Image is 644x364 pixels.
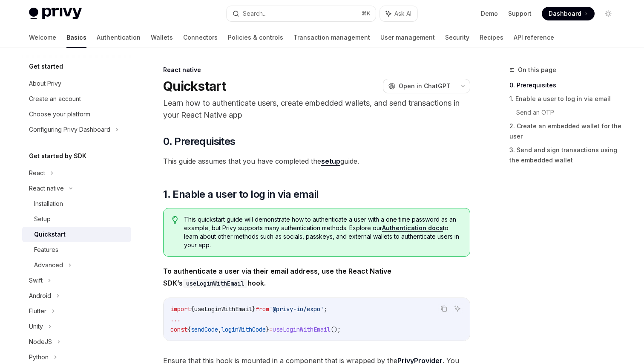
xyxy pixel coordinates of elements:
[184,215,461,249] span: This quickstart guide will demonstrate how to authenticate a user with a one time password as an ...
[29,291,51,301] div: Android
[221,326,266,333] span: loginWithCode
[293,27,370,48] a: Transaction management
[324,305,327,313] span: ;
[191,305,194,313] span: {
[252,305,256,313] span: }
[34,214,51,224] div: Setup
[29,151,86,161] h5: Get started by SDK
[22,76,131,91] a: About Privy
[34,199,63,209] div: Installation
[481,9,498,18] a: Demo
[22,227,131,242] a: Quickstart
[29,352,49,362] div: Python
[34,245,58,255] div: Features
[34,260,63,270] div: Advanced
[29,61,63,72] h5: Get started
[163,267,391,287] strong: To authenticate a user via their email address, use the React Native SDK’s hook.
[22,107,131,122] a: Choose your platform
[218,326,221,333] span: ,
[508,9,532,18] a: Support
[191,326,218,333] span: sendCode
[22,91,131,107] a: Create an account
[269,326,273,333] span: =
[382,224,443,232] a: Authentication docs
[509,143,622,167] a: 3. Send and sign transactions using the embedded wallet
[380,27,435,48] a: User management
[266,326,269,333] span: }
[29,8,82,20] img: light logo
[321,157,340,166] a: setup
[29,27,56,48] a: Welcome
[549,9,581,18] span: Dashboard
[438,303,449,314] button: Copy the contents from the code block
[29,78,61,89] div: About Privy
[29,275,43,286] div: Swift
[29,183,64,194] div: React native
[187,326,191,333] span: {
[509,92,622,106] a: 1. Enable a user to log in via email
[394,9,411,18] span: Ask AI
[452,303,463,314] button: Ask AI
[29,306,46,316] div: Flutter
[163,188,319,201] span: 1. Enable a user to log in via email
[170,305,191,313] span: import
[243,9,267,19] div: Search...
[509,78,622,92] a: 0. Prerequisites
[163,97,470,121] p: Learn how to authenticate users, create embedded wallets, and send transactions in your React Nat...
[29,168,45,178] div: React
[183,279,247,288] code: useLoginWithEmail
[163,135,235,148] span: 0. Prerequisites
[29,124,110,135] div: Configuring Privy Dashboard
[516,106,622,119] a: Send an OTP
[273,326,331,333] span: useLoginWithEmail
[331,326,341,333] span: ();
[29,109,90,119] div: Choose your platform
[509,119,622,143] a: 2. Create an embedded wallet for the user
[399,82,451,90] span: Open in ChatGPT
[29,94,81,104] div: Create an account
[383,79,456,93] button: Open in ChatGPT
[480,27,503,48] a: Recipes
[362,10,371,17] span: ⌘ K
[256,305,269,313] span: from
[66,27,86,48] a: Basics
[269,305,324,313] span: '@privy-io/expo'
[227,6,376,21] button: Search...⌘K
[183,27,218,48] a: Connectors
[601,7,615,20] button: Toggle dark mode
[97,27,141,48] a: Authentication
[163,155,470,167] span: This guide assumes that you have completed the guide.
[380,6,417,21] button: Ask AI
[172,216,178,224] svg: Tip
[34,229,66,240] div: Quickstart
[163,66,470,74] div: React native
[228,27,283,48] a: Policies & controls
[518,65,556,75] span: On this page
[514,27,554,48] a: API reference
[22,196,131,211] a: Installation
[542,7,595,20] a: Dashboard
[194,305,252,313] span: useLoginWithEmail
[22,242,131,257] a: Features
[22,211,131,227] a: Setup
[151,27,173,48] a: Wallets
[29,321,43,332] div: Unity
[29,337,52,347] div: NodeJS
[170,315,181,323] span: ...
[163,78,226,94] h1: Quickstart
[445,27,469,48] a: Security
[170,326,187,333] span: const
